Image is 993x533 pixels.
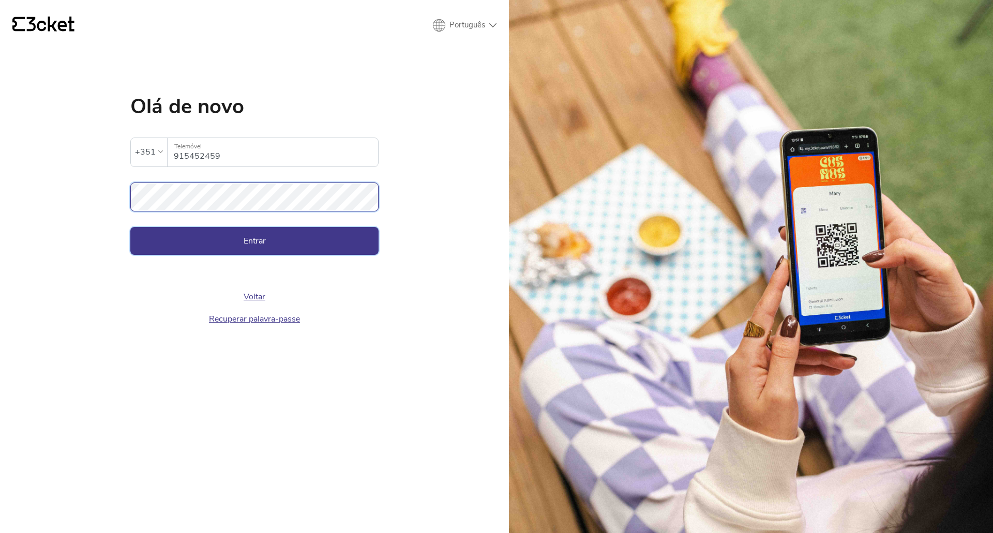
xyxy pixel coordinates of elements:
label: Telemóvel [168,138,378,155]
button: Entrar [130,227,379,255]
a: {' '} [12,17,74,34]
div: +351 [135,144,156,160]
a: Recuperar palavra-passe [209,313,300,325]
label: Palavra-passe [130,182,379,200]
input: Telemóvel [174,138,378,166]
h1: Olá de novo [130,96,379,117]
g: {' '} [12,17,25,32]
a: Voltar [244,291,265,302]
